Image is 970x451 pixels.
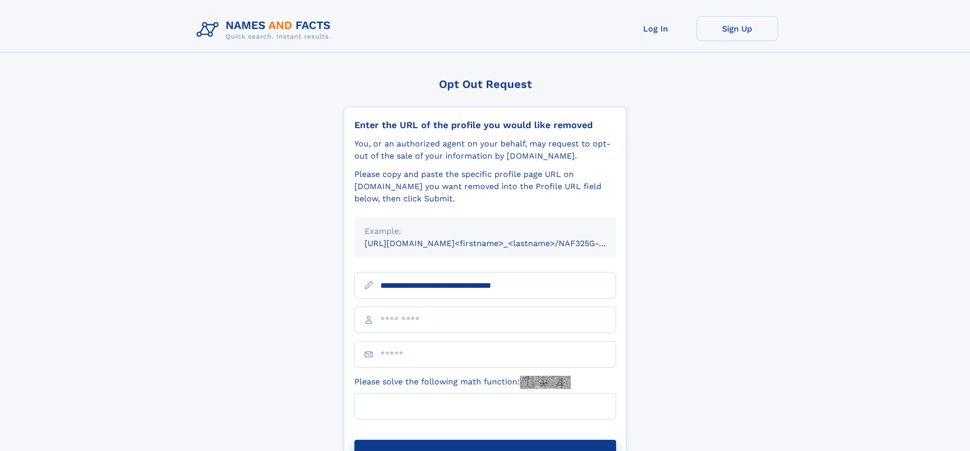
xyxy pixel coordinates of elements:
div: Example: [365,225,606,237]
a: Sign Up [697,16,778,41]
small: [URL][DOMAIN_NAME]<firstname>_<lastname>/NAF325G-xxxxxxxx [365,238,635,248]
img: Logo Names and Facts [192,16,339,44]
div: Enter the URL of the profile you would like removed [354,119,616,131]
div: Please copy and paste the specific profile page URL on [DOMAIN_NAME] you want removed into the Pr... [354,168,616,205]
div: You, or an authorized agent on your behalf, may request to opt-out of the sale of your informatio... [354,138,616,162]
label: Please solve the following math function: [354,376,571,389]
a: Log In [615,16,697,41]
div: Opt Out Request [344,78,627,91]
